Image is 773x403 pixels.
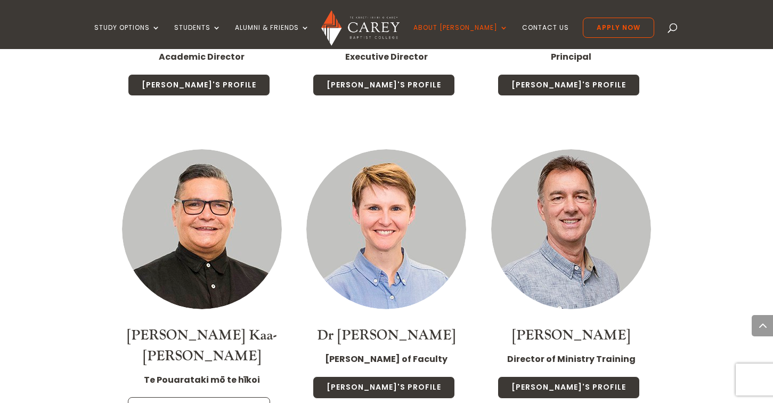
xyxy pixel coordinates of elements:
[94,24,160,49] a: Study Options
[345,51,428,63] strong: Executive Director
[317,326,455,344] a: Dr [PERSON_NAME]
[583,18,654,38] a: Apply Now
[321,10,400,46] img: Carey Baptist College
[313,376,455,399] a: [PERSON_NAME]'s Profile
[507,353,636,365] strong: Director of Ministry Training
[235,24,310,49] a: Alumni & Friends
[522,24,569,49] a: Contact Us
[174,24,221,49] a: Students
[127,326,277,365] a: [PERSON_NAME] Kaa-[PERSON_NAME]
[159,51,245,63] strong: Academic Director
[413,24,508,49] a: About [PERSON_NAME]
[498,376,640,399] a: [PERSON_NAME]'s Profile
[325,353,447,365] strong: [PERSON_NAME] of Faculty
[491,149,651,309] img: Staff Thumbnail - Jonny Weir
[551,51,591,63] strong: Principal
[122,149,282,309] img: Luke Kaa-Morgan_300x300
[512,326,630,344] a: [PERSON_NAME]
[313,74,455,96] a: [PERSON_NAME]'s Profile
[306,149,466,309] img: Staff Thumbnail - Dr Christa McKirland
[144,374,260,386] strong: Te Pouarataki mō te hīkoi
[128,74,270,96] a: [PERSON_NAME]'s Profile
[498,74,640,96] a: [PERSON_NAME]'s Profile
